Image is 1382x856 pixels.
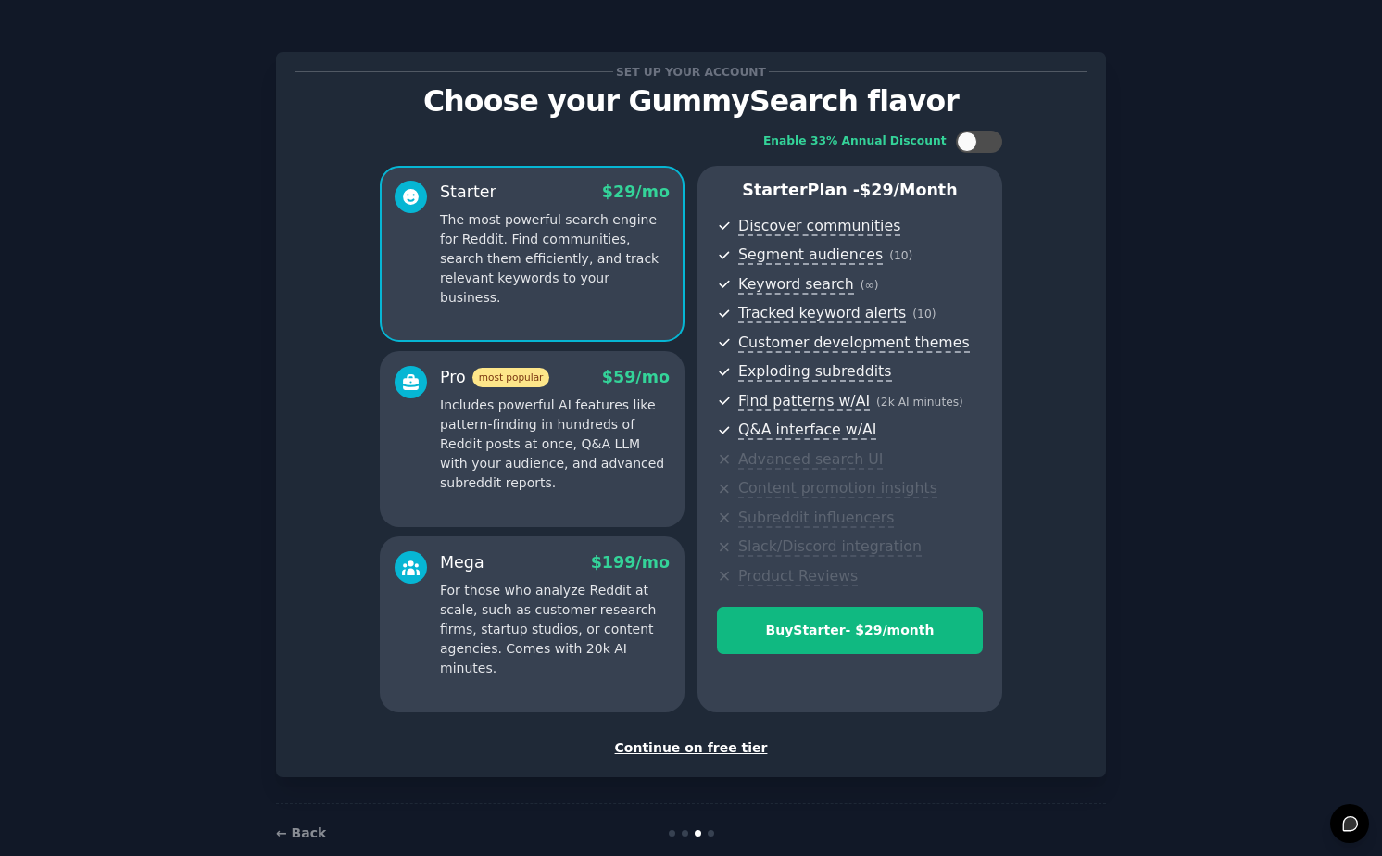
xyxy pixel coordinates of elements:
[440,181,496,204] div: Starter
[602,368,670,386] span: $ 59 /mo
[738,392,870,411] span: Find patterns w/AI
[472,368,550,387] span: most popular
[602,183,670,201] span: $ 29 /mo
[295,738,1087,758] div: Continue on free tier
[591,553,670,572] span: $ 199 /mo
[861,279,879,292] span: ( ∞ )
[717,607,983,654] button: BuyStarter- $29/month
[440,551,484,574] div: Mega
[440,396,670,493] p: Includes powerful AI features like pattern-finding in hundreds of Reddit posts at once, Q&A LLM w...
[738,245,883,265] span: Segment audiences
[738,450,883,470] span: Advanced search UI
[440,210,670,308] p: The most powerful search engine for Reddit. Find communities, search them efficiently, and track ...
[876,396,963,409] span: ( 2k AI minutes )
[440,581,670,678] p: For those who analyze Reddit at scale, such as customer research firms, startup studios, or conte...
[738,217,900,236] span: Discover communities
[718,621,982,640] div: Buy Starter - $ 29 /month
[738,304,906,323] span: Tracked keyword alerts
[738,275,854,295] span: Keyword search
[738,479,937,498] span: Content promotion insights
[717,179,983,202] p: Starter Plan -
[912,308,936,321] span: ( 10 )
[613,62,770,82] span: Set up your account
[738,567,858,586] span: Product Reviews
[276,825,326,840] a: ← Back
[738,362,891,382] span: Exploding subreddits
[738,421,876,440] span: Q&A interface w/AI
[860,181,958,199] span: $ 29 /month
[295,85,1087,118] p: Choose your GummySearch flavor
[889,249,912,262] span: ( 10 )
[763,133,947,150] div: Enable 33% Annual Discount
[738,509,894,528] span: Subreddit influencers
[738,334,970,353] span: Customer development themes
[738,537,922,557] span: Slack/Discord integration
[440,366,549,389] div: Pro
